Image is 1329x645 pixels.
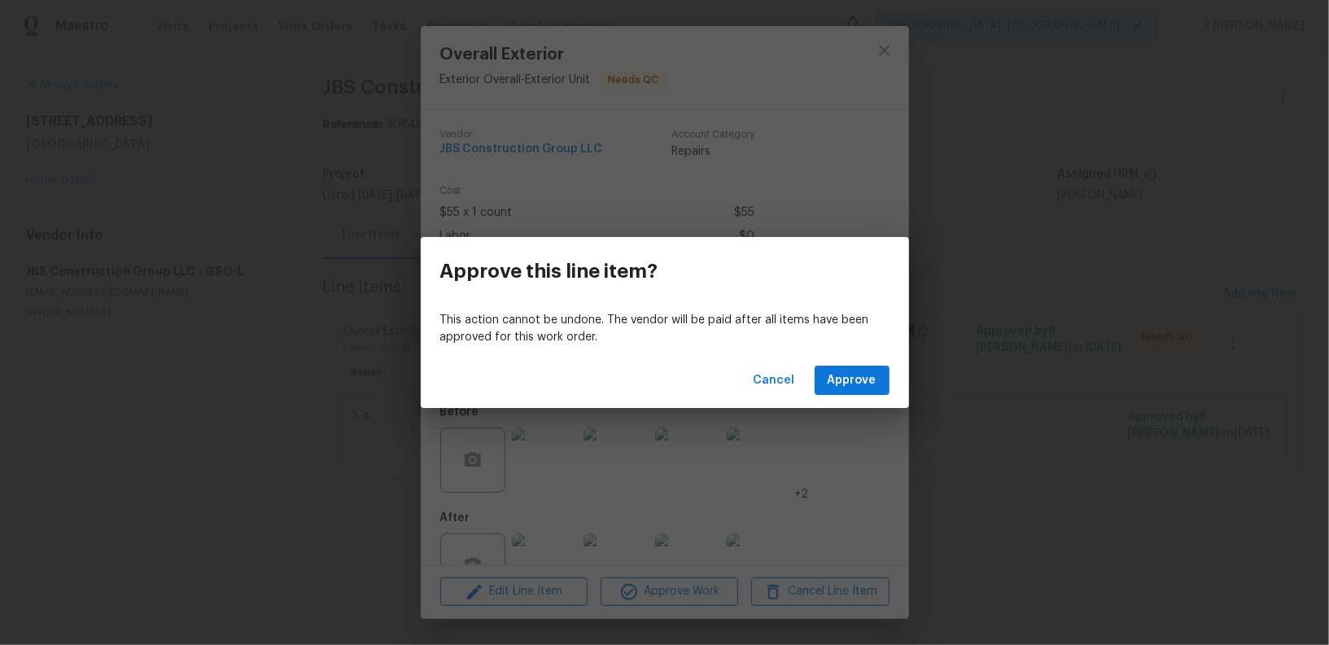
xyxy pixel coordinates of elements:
button: Cancel [747,366,802,396]
span: Cancel [754,371,795,391]
button: Approve [815,366,890,396]
p: This action cannot be undone. The vendor will be paid after all items have been approved for this... [440,312,890,346]
span: Approve [828,371,877,391]
h3: Approve this line item? [440,260,658,283]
